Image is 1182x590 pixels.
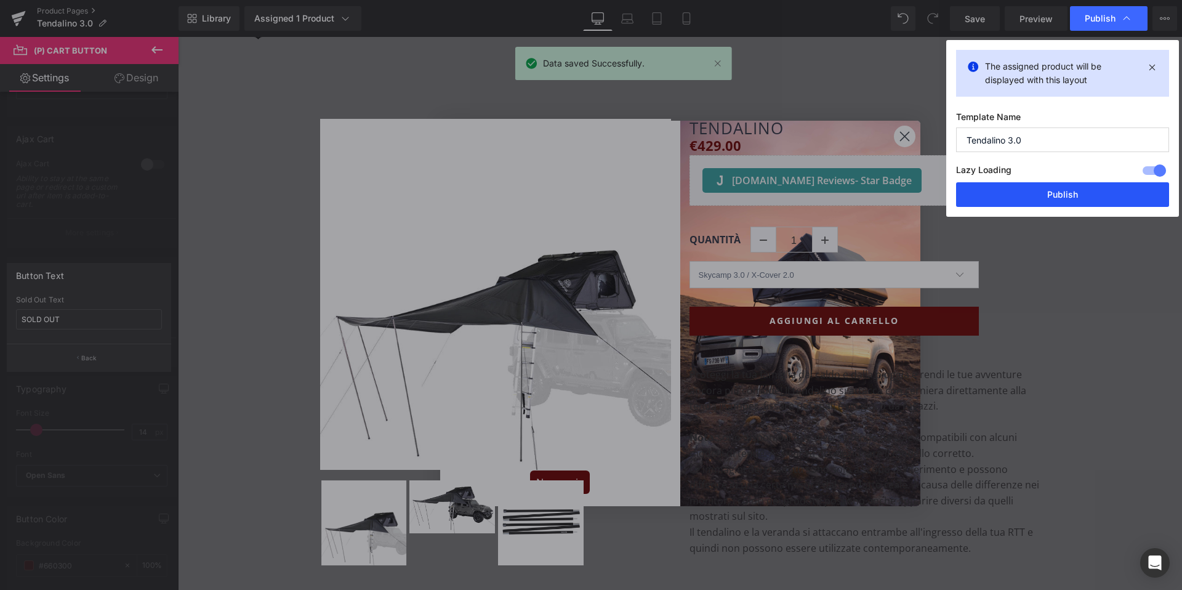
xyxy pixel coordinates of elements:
label: Lazy Loading [956,162,1011,182]
button: Publish [956,182,1169,207]
label: Template Name [956,111,1169,127]
div: Open Intercom Messenger [1140,548,1170,578]
p: The assigned product will be displayed with this layout [985,60,1140,87]
span: Publish [1085,13,1116,24]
